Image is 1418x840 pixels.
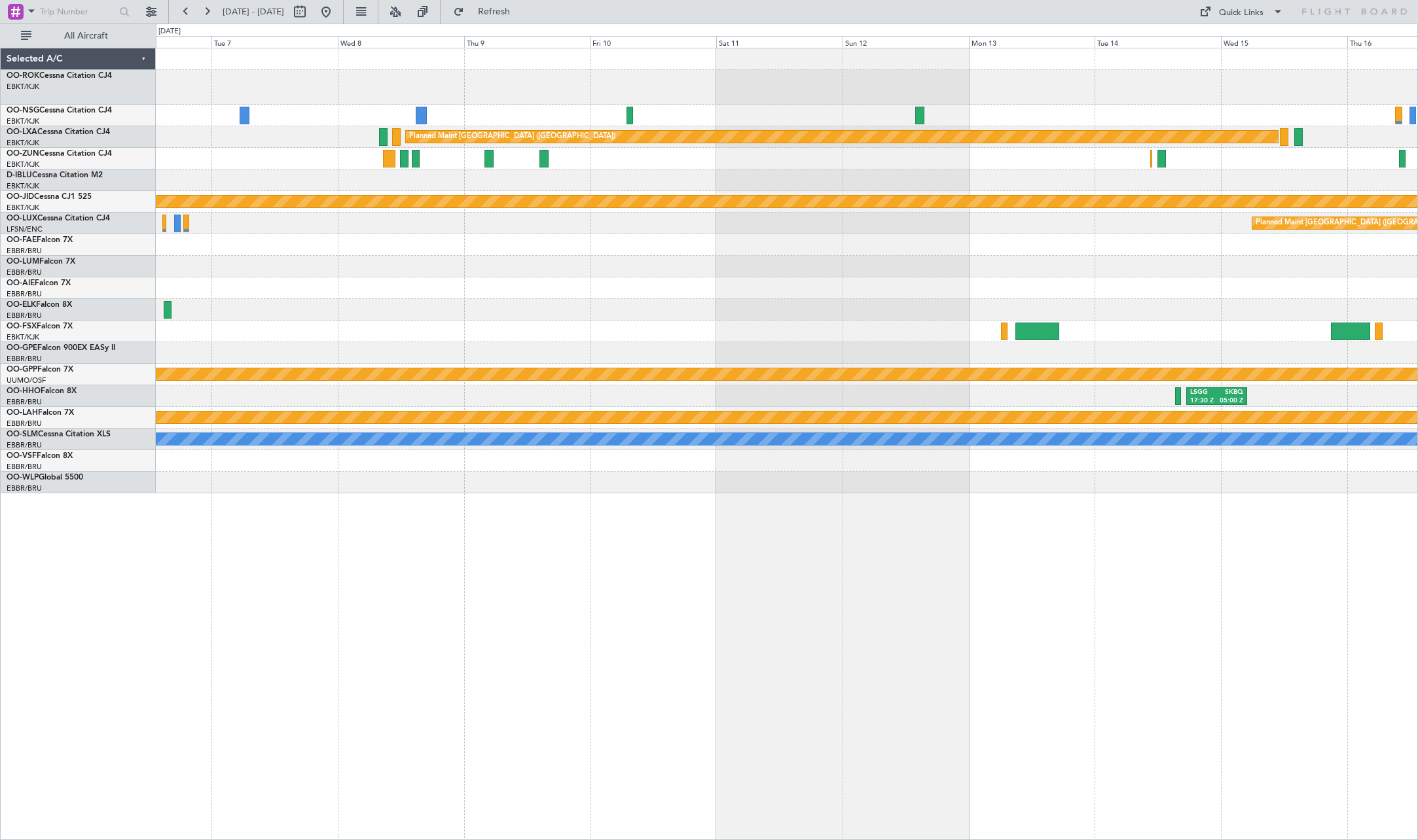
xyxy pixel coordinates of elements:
[1193,1,1290,22] button: Quick Links
[7,150,39,158] span: OO-ZUN
[7,323,73,330] a: OO-FSXFalcon 7X
[1095,36,1221,48] div: Tue 14
[7,215,37,222] span: OO-LUX
[7,138,39,148] a: EBKT/KJK
[7,289,42,299] a: EBBR/BRU
[7,72,39,80] span: OO-ROK
[7,366,37,374] span: OO-GPP
[7,193,92,201] a: OO-JIDCessna CJ1 525
[7,301,72,309] a: OO-ELKFalcon 8X
[447,1,526,22] button: Refresh
[7,107,112,114] a: OO-NSGCessna Citation CJ4
[843,36,969,48] div: Sun 12
[969,36,1095,48] div: Mon 13
[7,332,39,342] a: EBKT/KJK
[7,107,39,114] span: OO-NSG
[7,246,42,256] a: EBBR/BRU
[7,323,37,330] span: OO-FSX
[7,474,39,481] span: OO-WLP
[34,31,138,41] span: All Aircraft
[7,72,112,80] a: OO-ROKCessna Citation CJ4
[409,127,615,147] div: Planned Maint [GEOGRAPHIC_DATA] ([GEOGRAPHIC_DATA])
[590,36,716,48] div: Fri 10
[1216,388,1243,397] div: SKBQ
[40,2,115,22] input: Trip Number
[1221,36,1347,48] div: Wed 15
[338,36,464,48] div: Wed 8
[7,224,43,234] a: LFSN/ENC
[7,258,75,266] a: OO-LUMFalcon 7X
[7,279,35,287] span: OO-AIE
[7,236,73,244] a: OO-FAEFalcon 7X
[158,26,181,37] div: [DATE]
[7,116,39,126] a: EBKT/KJK
[223,6,284,18] span: [DATE] - [DATE]
[7,171,32,179] span: D-IBLU
[7,452,37,460] span: OO-VSF
[7,397,42,407] a: EBBR/BRU
[7,440,42,450] a: EBBR/BRU
[7,387,77,395] a: OO-HHOFalcon 8X
[7,462,42,472] a: EBBR/BRU
[7,193,34,201] span: OO-JID
[211,36,338,48] div: Tue 7
[7,181,39,191] a: EBKT/KJK
[7,203,39,213] a: EBKT/KJK
[7,354,42,364] a: EBBR/BRU
[7,409,74,417] a: OO-LAHFalcon 7X
[7,430,38,438] span: OO-SLM
[7,236,37,244] span: OO-FAE
[14,26,142,46] button: All Aircraft
[7,474,83,481] a: OO-WLPGlobal 5500
[7,409,38,417] span: OO-LAH
[7,128,37,136] span: OO-LXA
[7,82,39,92] a: EBKT/KJK
[7,128,110,136] a: OO-LXACessna Citation CJ4
[7,366,73,374] a: OO-GPPFalcon 7X
[716,36,843,48] div: Sat 11
[7,430,111,438] a: OO-SLMCessna Citation XLS
[1190,388,1216,397] div: LSGG
[7,215,110,222] a: OO-LUXCessna Citation CJ4
[7,258,39,266] span: OO-LUM
[7,376,46,385] a: UUMO/OSF
[7,419,42,429] a: EBBR/BRU
[467,7,522,16] span: Refresh
[7,344,115,352] a: OO-GPEFalcon 900EX EASy II
[7,279,71,287] a: OO-AIEFalcon 7X
[7,268,42,277] a: EBBR/BRU
[7,150,112,158] a: OO-ZUNCessna Citation CJ4
[1216,396,1243,406] div: 05:00 Z
[7,311,42,321] a: EBBR/BRU
[1219,7,1263,20] div: Quick Links
[1190,396,1216,406] div: 17:30 Z
[7,452,73,460] a: OO-VSFFalcon 8X
[464,36,591,48] div: Thu 9
[7,344,37,352] span: OO-GPE
[7,483,42,493] a: EBBR/BRU
[7,160,39,169] a: EBKT/KJK
[7,387,41,395] span: OO-HHO
[7,171,103,179] a: D-IBLUCessna Citation M2
[7,301,36,309] span: OO-ELK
